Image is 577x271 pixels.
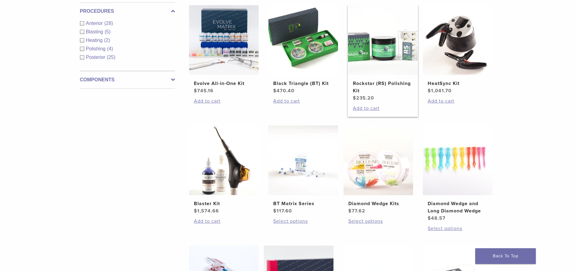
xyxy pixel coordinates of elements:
[107,46,113,51] span: (4)
[194,80,254,87] h2: Evolve All-in-One Kit
[86,46,107,51] span: Polishing
[189,5,259,94] a: Evolve All-in-One KitEvolve All-in-One Kit $745.16
[428,215,446,221] bdi: 48.57
[428,88,452,94] bdi: 1,041.70
[268,5,339,94] a: Black Triangle (BT) KitBlack Triangle (BT) Kit $470.40
[268,125,339,215] a: BT Matrix SeriesBT Matrix Series $117.60
[423,5,493,94] a: HeatSync KitHeatSync Kit $1,041.70
[343,125,414,215] a: Diamond Wedge KitsDiamond Wedge Kits $77.62
[268,5,338,75] img: Black Triangle (BT) Kit
[428,80,488,87] h2: HeatSync Kit
[80,76,175,83] label: Components
[189,125,259,195] img: Blaster Kit
[353,105,413,112] a: Add to cart: “Rockstar (RS) Polishing Kit”
[104,29,111,34] span: (5)
[273,97,333,105] a: Add to cart: “Black Triangle (BT) Kit”
[348,218,408,225] a: Select options for “Diamond Wedge Kits”
[194,218,254,225] a: Add to cart: “Blaster Kit”
[475,248,536,264] a: Back To Top
[353,95,356,101] span: $
[107,55,115,60] span: (25)
[348,5,418,102] a: Rockstar (RS) Polishing KitRockstar (RS) Polishing Kit $235.20
[189,5,259,75] img: Evolve All-in-One Kit
[86,21,104,26] span: Anterior
[423,125,493,222] a: Diamond Wedge and Long Diamond WedgeDiamond Wedge and Long Diamond Wedge $48.57
[273,208,277,214] span: $
[353,80,413,94] h2: Rockstar (RS) Polishing Kit
[423,5,492,75] img: HeatSync Kit
[428,97,488,105] a: Add to cart: “HeatSync Kit”
[194,88,197,94] span: $
[273,208,292,214] bdi: 117.60
[268,125,338,195] img: BT Matrix Series
[343,125,413,195] img: Diamond Wedge Kits
[423,125,492,195] img: Diamond Wedge and Long Diamond Wedge
[194,88,214,94] bdi: 745.16
[273,218,333,225] a: Select options for “BT Matrix Series”
[80,8,175,15] label: Procedures
[189,125,259,215] a: Blaster KitBlaster Kit $1,574.66
[273,88,277,94] span: $
[86,38,104,43] span: Heating
[104,38,110,43] span: (2)
[194,208,197,214] span: $
[348,208,352,214] span: $
[273,88,294,94] bdi: 470.40
[353,95,374,101] bdi: 235.20
[86,55,107,60] span: Posterior
[428,225,488,232] a: Select options for “Diamond Wedge and Long Diamond Wedge”
[273,200,333,207] h2: BT Matrix Series
[348,208,365,214] bdi: 77.62
[428,215,431,221] span: $
[194,208,219,214] bdi: 1,574.66
[104,21,113,26] span: (28)
[348,5,418,75] img: Rockstar (RS) Polishing Kit
[86,29,105,34] span: Blasting
[428,88,431,94] span: $
[348,200,408,207] h2: Diamond Wedge Kits
[273,80,333,87] h2: Black Triangle (BT) Kit
[194,200,254,207] h2: Blaster Kit
[428,200,488,215] h2: Diamond Wedge and Long Diamond Wedge
[194,97,254,105] a: Add to cart: “Evolve All-in-One Kit”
